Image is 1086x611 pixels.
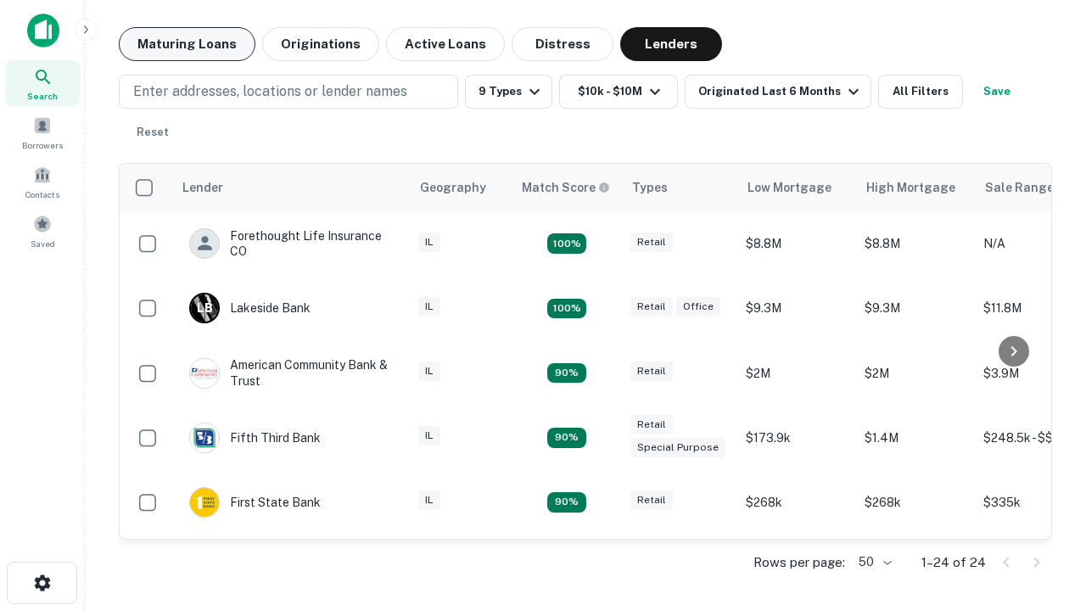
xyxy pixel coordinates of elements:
[622,164,737,211] th: Types
[737,340,856,405] td: $2M
[418,426,440,446] div: IL
[119,27,255,61] button: Maturing Loans
[685,75,871,109] button: Originated Last 6 Months
[737,406,856,470] td: $173.9k
[547,492,586,513] div: Matching Properties: 2, hasApolloMatch: undefined
[856,535,975,599] td: $1.3M
[921,552,986,573] p: 1–24 of 24
[465,75,552,109] button: 9 Types
[31,237,55,250] span: Saved
[856,211,975,276] td: $8.8M
[753,552,845,573] p: Rows per page:
[172,164,410,211] th: Lender
[970,75,1024,109] button: Save your search to get updates of matches that match your search criteria.
[418,297,440,317] div: IL
[852,550,894,575] div: 50
[420,177,486,198] div: Geography
[630,297,673,317] div: Retail
[410,164,512,211] th: Geography
[866,177,955,198] div: High Mortgage
[522,178,607,197] h6: Match Score
[27,14,59,48] img: capitalize-icon.png
[190,359,219,388] img: picture
[189,423,321,453] div: Fifth Third Bank
[630,233,673,252] div: Retail
[197,300,212,317] p: L B
[418,362,440,381] div: IL
[698,81,864,102] div: Originated Last 6 Months
[418,233,440,252] div: IL
[547,233,586,254] div: Matching Properties: 4, hasApolloMatch: undefined
[737,470,856,535] td: $268k
[547,363,586,384] div: Matching Properties: 2, hasApolloMatch: undefined
[133,81,407,102] p: Enter addresses, locations or lender names
[856,470,975,535] td: $268k
[512,164,622,211] th: Capitalize uses an advanced AI algorithm to match your search with the best lender. The match sco...
[878,75,963,109] button: All Filters
[630,415,673,434] div: Retail
[630,490,673,510] div: Retail
[262,27,379,61] button: Originations
[856,406,975,470] td: $1.4M
[25,188,59,201] span: Contacts
[737,535,856,599] td: $1M
[632,177,668,198] div: Types
[418,490,440,510] div: IL
[5,60,80,106] a: Search
[119,75,458,109] button: Enter addresses, locations or lender names
[985,177,1054,198] div: Sale Range
[737,276,856,340] td: $9.3M
[190,488,219,517] img: picture
[547,299,586,319] div: Matching Properties: 3, hasApolloMatch: undefined
[856,164,975,211] th: High Mortgage
[189,357,393,388] div: American Community Bank & Trust
[737,211,856,276] td: $8.8M
[559,75,678,109] button: $10k - $10M
[386,27,505,61] button: Active Loans
[5,208,80,254] a: Saved
[547,428,586,448] div: Matching Properties: 2, hasApolloMatch: undefined
[126,115,180,149] button: Reset
[1001,421,1086,502] iframe: Chat Widget
[189,293,311,323] div: Lakeside Bank
[630,438,725,457] div: Special Purpose
[190,423,219,452] img: picture
[620,27,722,61] button: Lenders
[630,362,673,381] div: Retail
[512,27,613,61] button: Distress
[5,159,80,205] a: Contacts
[737,164,856,211] th: Low Mortgage
[856,340,975,405] td: $2M
[522,178,610,197] div: Capitalize uses an advanced AI algorithm to match your search with the best lender. The match sco...
[676,297,720,317] div: Office
[189,487,321,518] div: First State Bank
[27,89,58,103] span: Search
[182,177,223,198] div: Lender
[22,138,63,152] span: Borrowers
[856,276,975,340] td: $9.3M
[189,228,393,259] div: Forethought Life Insurance CO
[5,109,80,155] a: Borrowers
[747,177,831,198] div: Low Mortgage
